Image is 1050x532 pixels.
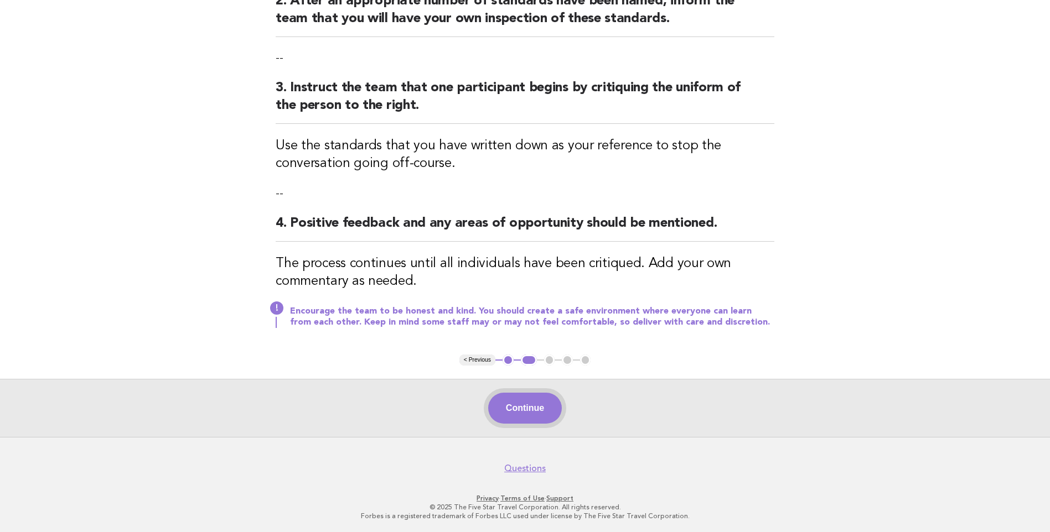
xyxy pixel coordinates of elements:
p: Forbes is a registered trademark of Forbes LLC used under license by The Five Star Travel Corpora... [187,512,864,520]
p: -- [276,50,774,66]
h2: 3. Instruct the team that one participant begins by critiquing the uniform of the person to the r... [276,79,774,124]
p: © 2025 The Five Star Travel Corporation. All rights reserved. [187,503,864,512]
button: 2 [521,354,537,366]
a: Support [546,494,573,502]
h2: 4. Positive feedback and any areas of opportunity should be mentioned. [276,215,774,242]
a: Privacy [477,494,499,502]
button: 1 [503,354,514,366]
button: Continue [488,393,562,424]
h3: The process continues until all individuals have been critiqued. Add your own commentary as needed. [276,255,774,290]
p: -- [276,186,774,201]
h3: Use the standards that you have written down as your reference to stop the conversation going off... [276,137,774,173]
p: · · [187,494,864,503]
a: Questions [504,463,546,474]
button: < Previous [459,354,495,366]
a: Terms of Use [500,494,545,502]
p: Encourage the team to be honest and kind. You should create a safe environment where everyone can... [290,306,774,328]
